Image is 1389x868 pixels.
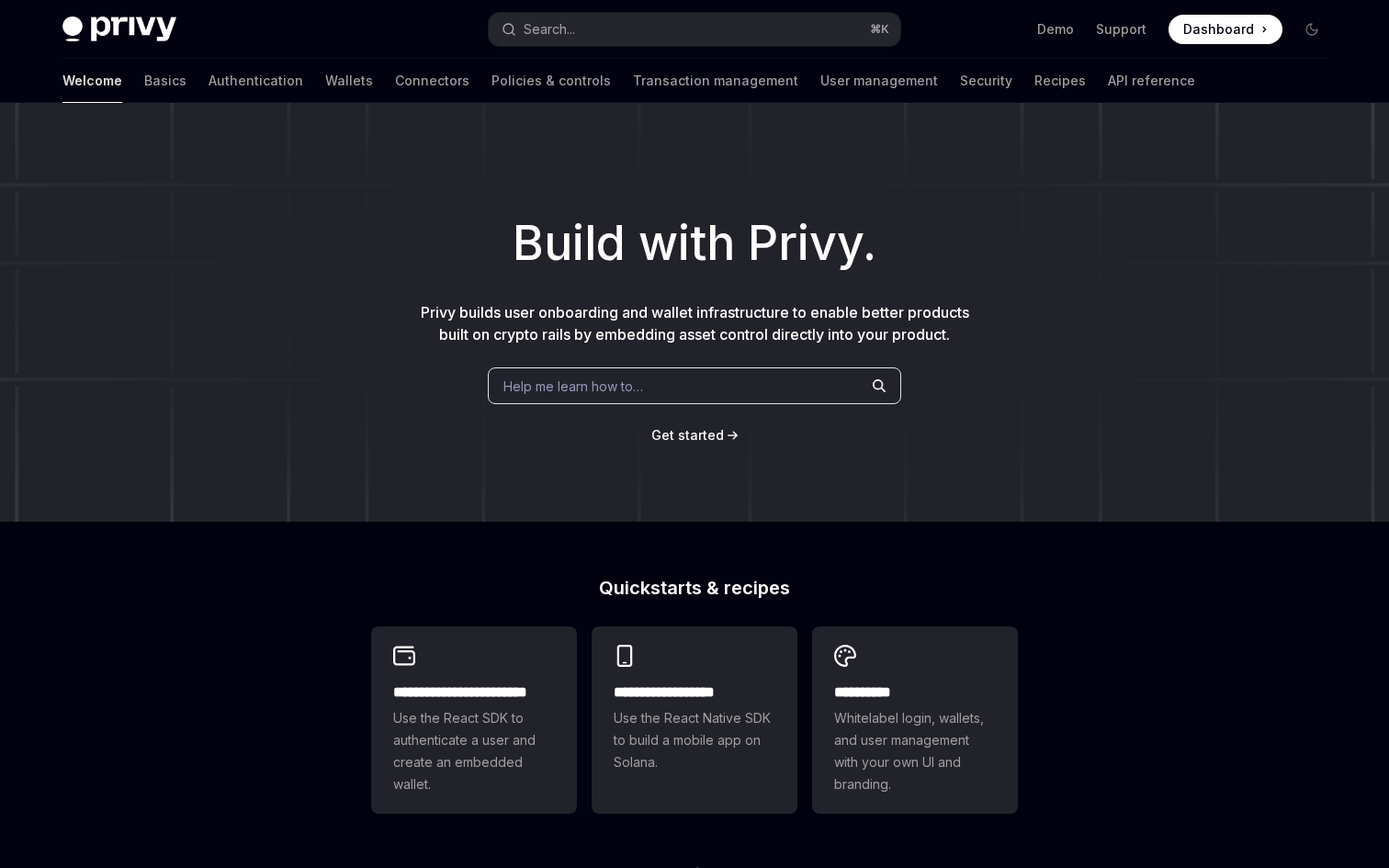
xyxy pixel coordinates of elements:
a: Get started [651,426,724,445]
button: Search...⌘K [489,13,900,46]
h1: Build with Privy. [29,208,1360,279]
span: Help me learn how to… [503,377,643,396]
div: Search... [524,18,575,40]
span: Use the React Native SDK to build a mobile app on Solana. [614,707,775,773]
a: Authentication [209,59,303,103]
a: Recipes [1034,59,1086,103]
span: Privy builds user onboarding and wallet infrastructure to enable better products built on crypto ... [421,303,969,344]
img: dark logo [62,17,176,42]
span: ⌘ K [870,22,889,37]
a: API reference [1108,59,1195,103]
button: Toggle dark mode [1297,15,1327,44]
a: Welcome [62,59,122,103]
a: **** *****Whitelabel login, wallets, and user management with your own UI and branding. [812,626,1018,814]
a: Security [960,59,1012,103]
a: User management [820,59,938,103]
a: Basics [144,59,186,103]
a: Dashboard [1169,15,1282,44]
span: Whitelabel login, wallets, and user management with your own UI and branding. [834,707,996,795]
a: Support [1096,20,1146,39]
a: Transaction management [633,59,798,103]
a: **** **** **** ***Use the React Native SDK to build a mobile app on Solana. [592,626,797,814]
a: Connectors [395,59,469,103]
a: Policies & controls [491,59,611,103]
h2: Quickstarts & recipes [371,579,1018,597]
span: Dashboard [1183,20,1254,39]
a: Wallets [325,59,373,103]
span: Use the React SDK to authenticate a user and create an embedded wallet. [393,707,555,795]
a: Demo [1037,20,1074,39]
span: Get started [651,427,724,443]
